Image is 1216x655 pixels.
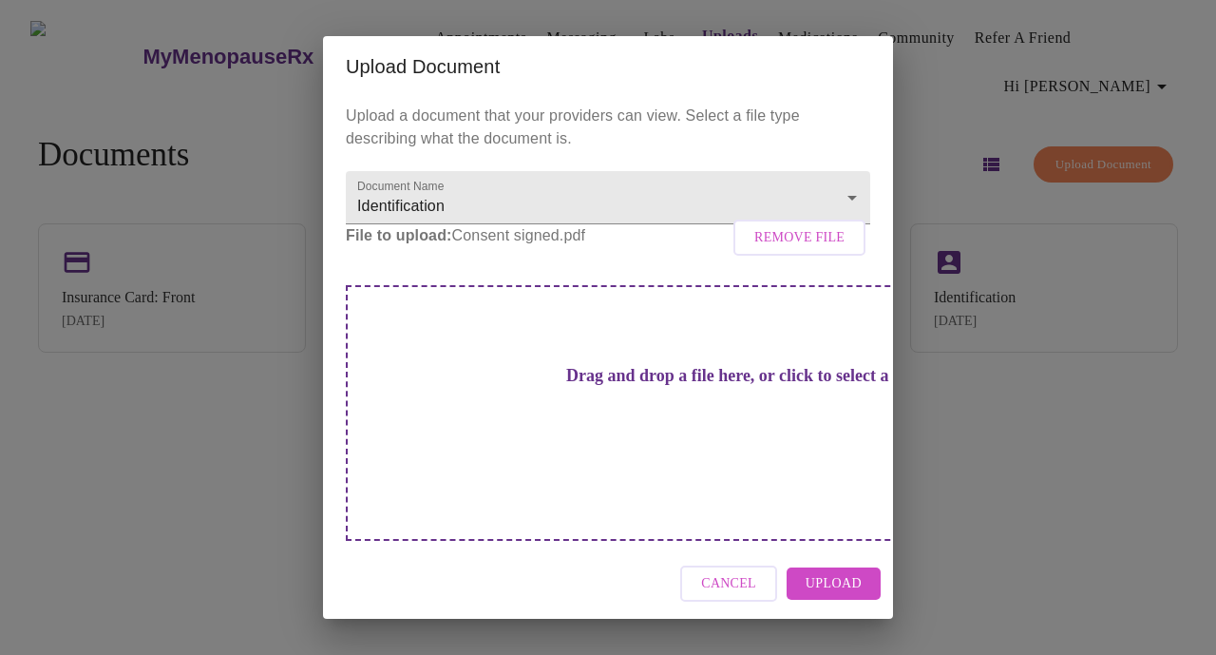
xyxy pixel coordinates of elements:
[346,51,870,82] h2: Upload Document
[787,568,881,601] button: Upload
[701,572,756,596] span: Cancel
[733,220,865,257] button: Remove File
[346,105,870,150] p: Upload a document that your providers can view. Select a file type describing what the document is.
[346,224,870,247] p: Consent signed.pdf
[680,566,777,603] button: Cancel
[346,171,870,224] div: Identification
[754,226,845,250] span: Remove File
[346,227,452,243] strong: File to upload:
[806,572,862,596] span: Upload
[479,366,1003,386] h3: Drag and drop a file here, or click to select a file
